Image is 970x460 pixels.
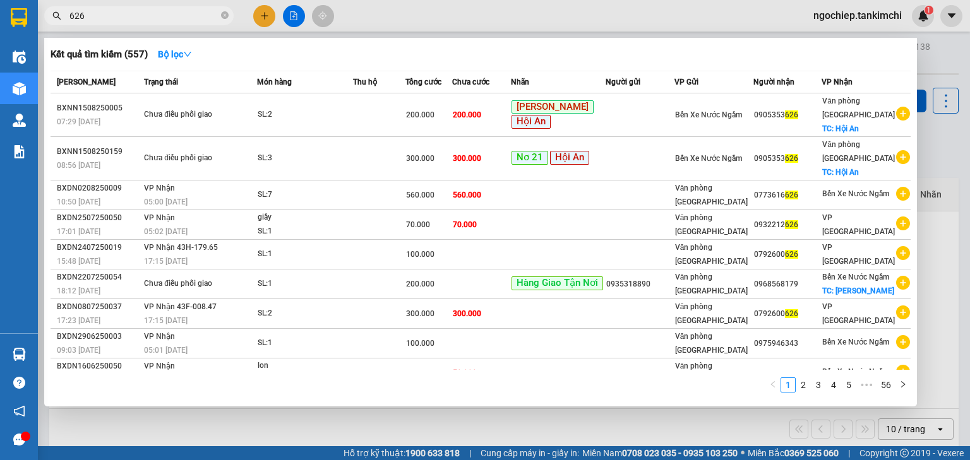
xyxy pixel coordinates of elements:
li: 3 [811,377,826,392]
img: warehouse-icon [13,114,26,127]
img: logo-vxr [11,8,27,27]
span: Văn phòng [GEOGRAPHIC_DATA] [675,273,748,295]
strong: Bộ lọc [158,49,192,59]
span: 05:00 [DATE] [144,198,188,206]
span: 100.000 [406,339,434,348]
div: BXNN1508250005 [57,102,140,115]
span: close-circle [221,10,229,22]
span: 17:15 [DATE] [144,257,188,266]
span: 05:01 [DATE] [144,346,188,355]
li: Previous Page [765,377,781,392]
div: BXDN0807250037 [57,300,140,314]
span: Hội An [512,115,551,129]
div: SL: 1 [258,336,352,350]
div: BXDN0208250009 [57,182,140,195]
span: 300.000 [406,154,434,163]
a: 5 [842,378,856,392]
span: Bến Xe Nước Ngầm [822,273,889,281]
span: VP Nhận [822,78,853,86]
a: 2 [796,378,810,392]
span: Tổng cước [405,78,441,86]
div: 0935318890 [606,278,673,291]
span: search [52,11,61,20]
span: 300.000 [453,309,481,318]
span: Thu hộ [353,78,377,86]
button: Bộ lọcdown [148,44,202,64]
div: Chưa điều phối giao [144,108,239,122]
span: left [769,380,777,388]
button: left [765,377,781,392]
img: warehouse-icon [13,82,26,95]
button: right [895,377,911,392]
span: Bến Xe Nước Ngầm [675,154,742,163]
div: SL: 1 [258,277,352,291]
span: 626 [785,154,798,163]
span: Người gửi [606,78,640,86]
span: 08:56 [DATE] [57,161,100,170]
li: Next 5 Pages [856,377,877,392]
div: giầy [258,211,352,225]
a: 4 [827,378,841,392]
span: 626 [785,309,798,318]
h3: Kết quả tìm kiếm ( 557 ) [51,48,148,61]
div: Chưa điều phối giao [144,151,239,165]
span: 10:50 [DATE] [57,198,100,206]
span: 560.000 [453,191,481,199]
div: SL: 2 [258,307,352,321]
a: 1 [781,378,795,392]
span: Chưa cước [452,78,489,86]
span: 17:01 [DATE] [57,227,100,236]
div: BXDN2407250019 [57,241,140,254]
div: SL: 2 [258,108,352,122]
span: plus-circle [896,305,910,319]
div: 0905353 [754,109,821,122]
span: TC: Hội An [822,168,859,177]
span: message [13,433,25,445]
div: 0792600 [754,248,821,261]
div: SL: 7 [258,188,352,202]
span: notification [13,405,25,417]
span: Bến Xe Nước Ngầm [675,110,742,119]
div: 0932212 [754,218,821,232]
span: Văn phòng [GEOGRAPHIC_DATA] [675,213,748,236]
span: VP Nhận [144,362,175,370]
span: VP Nhận 43H-179.65 [144,243,218,252]
span: VP Gửi [674,78,698,86]
div: BXDN1606250050 [57,360,140,373]
div: 0968655810 [754,367,821,380]
span: 100.000 [406,250,434,259]
span: 200.000 [453,110,481,119]
span: 17:15 [DATE] [144,316,188,325]
span: 50.000 [453,369,477,377]
span: close-circle [221,11,229,19]
span: 70.000 [453,220,477,229]
li: 2 [796,377,811,392]
span: TC: Hội An [822,124,859,133]
div: lon [258,359,352,373]
li: 1 [781,377,796,392]
li: Next Page [895,377,911,392]
span: Món hàng [257,78,292,86]
span: Bến Xe Nước Ngầm [822,367,889,376]
span: VP Nhận 43F-008.47 [144,302,217,311]
span: Văn phòng [GEOGRAPHIC_DATA] [675,332,748,355]
div: BXNN1508250159 [57,145,140,158]
div: BXDN2507250050 [57,211,140,225]
span: Nhãn [511,78,529,86]
span: plus-circle [896,150,910,164]
div: SL: 3 [258,151,352,165]
div: BXDN2906250003 [57,330,140,343]
div: 0792600 [754,307,821,321]
span: [PERSON_NAME] [57,78,116,86]
span: 626 [785,250,798,259]
li: 56 [877,377,895,392]
div: SL: 1 [258,225,352,239]
span: Người nhận [753,78,794,86]
span: Trạng thái [144,78,178,86]
div: 0968568179 [754,278,821,291]
div: 0975946343 [754,337,821,350]
span: 300.000 [453,154,481,163]
span: question-circle [13,377,25,389]
span: 07:29 [DATE] [57,117,100,126]
span: Văn phòng [GEOGRAPHIC_DATA] [675,302,748,325]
